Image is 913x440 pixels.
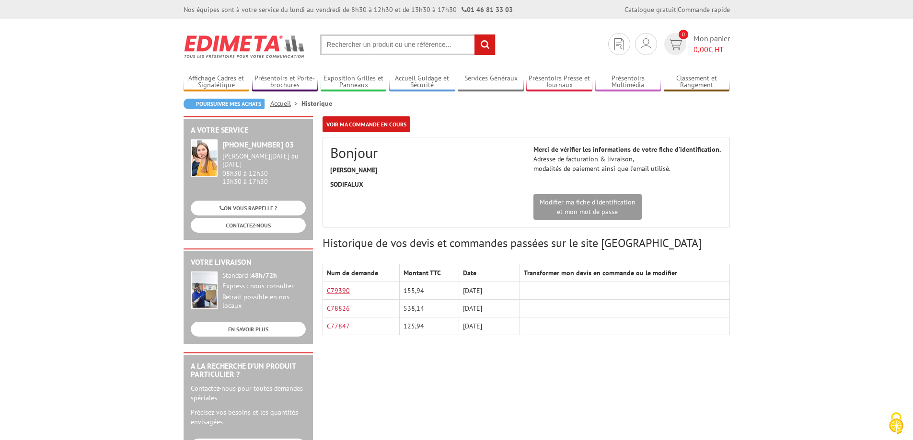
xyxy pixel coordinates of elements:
[624,5,676,14] a: Catalogue gratuit
[191,139,218,177] img: widget-service.jpg
[662,33,730,55] a: devis rapide 0 Mon panier 0,00€ HT
[458,74,524,90] a: Services Généraux
[327,322,350,330] a: C77847
[191,201,306,215] a: ON VOUS RAPPELLE ?
[400,282,459,300] td: 155,94
[191,362,306,379] h2: A la recherche d'un produit particulier ?
[323,264,400,282] th: Num de demande
[301,99,332,108] li: Historique
[533,145,721,154] strong: Merci de vérifier les informations de votre fiche d’identification.
[323,116,410,132] a: Voir ma commande en cours
[664,74,730,90] a: Classement et Rangement
[533,145,722,173] p: Adresse de facturation & livraison, modalités de paiement ainsi que l’email utilisé.
[327,304,350,313] a: C78826
[462,5,513,14] strong: 01 46 81 33 03
[222,152,306,169] div: [PERSON_NAME][DATE] au [DATE]
[327,286,350,295] a: C79390
[474,34,495,55] input: rechercher
[252,74,318,90] a: Présentoirs et Porte-brochures
[595,74,661,90] a: Présentoirs Multimédia
[624,5,730,14] div: |
[222,140,294,149] strong: [PHONE_NUMBER] 03
[400,317,459,335] td: 125,94
[400,300,459,317] td: 538,14
[222,293,306,310] div: Retrait possible en nos locaux
[459,300,520,317] td: [DATE]
[191,218,306,233] a: CONTACTEZ-NOUS
[191,271,218,309] img: widget-livraison.jpg
[191,384,306,403] p: Contactez-nous pour toutes demandes spéciales
[459,317,520,335] td: [DATE]
[459,282,520,300] td: [DATE]
[330,180,363,189] strong: SODIFALUX
[614,38,624,50] img: devis rapide
[884,411,908,435] img: Cookies (fenêtre modale)
[641,38,651,50] img: devis rapide
[330,166,378,174] strong: [PERSON_NAME]
[191,322,306,337] a: EN SAVOIR PLUS
[459,264,520,282] th: Date
[389,74,455,90] a: Accueil Guidage et Sécurité
[321,74,387,90] a: Exposition Grilles et Panneaux
[184,5,513,14] div: Nos équipes sont à votre service du lundi au vendredi de 8h30 à 12h30 et de 13h30 à 17h30
[320,34,496,55] input: Rechercher un produit ou une référence...
[520,264,729,282] th: Transformer mon devis en commande ou le modifier
[693,45,708,54] span: 0,00
[330,145,519,160] h2: Bonjour
[679,30,688,39] span: 0
[526,74,592,90] a: Présentoirs Presse et Journaux
[184,29,306,64] img: Edimeta
[533,194,642,220] a: Modifier ma fiche d'identificationet mon mot de passe
[668,39,682,50] img: devis rapide
[191,258,306,267] h2: Votre livraison
[222,152,306,185] div: 08h30 à 12h30 13h30 à 17h30
[400,264,459,282] th: Montant TTC
[191,407,306,427] p: Précisez vos besoins et les quantités envisagées
[191,126,306,135] h2: A votre service
[693,33,730,55] span: Mon panier
[184,74,250,90] a: Affichage Cadres et Signalétique
[678,5,730,14] a: Commande rapide
[251,271,277,280] strong: 48h/72h
[184,99,265,109] a: Poursuivre mes achats
[879,407,913,440] button: Cookies (fenêtre modale)
[222,282,306,291] div: Express : nous consulter
[270,99,301,108] a: Accueil
[222,271,306,280] div: Standard :
[693,44,730,55] span: € HT
[323,237,730,249] h3: Historique de vos devis et commandes passées sur le site [GEOGRAPHIC_DATA]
